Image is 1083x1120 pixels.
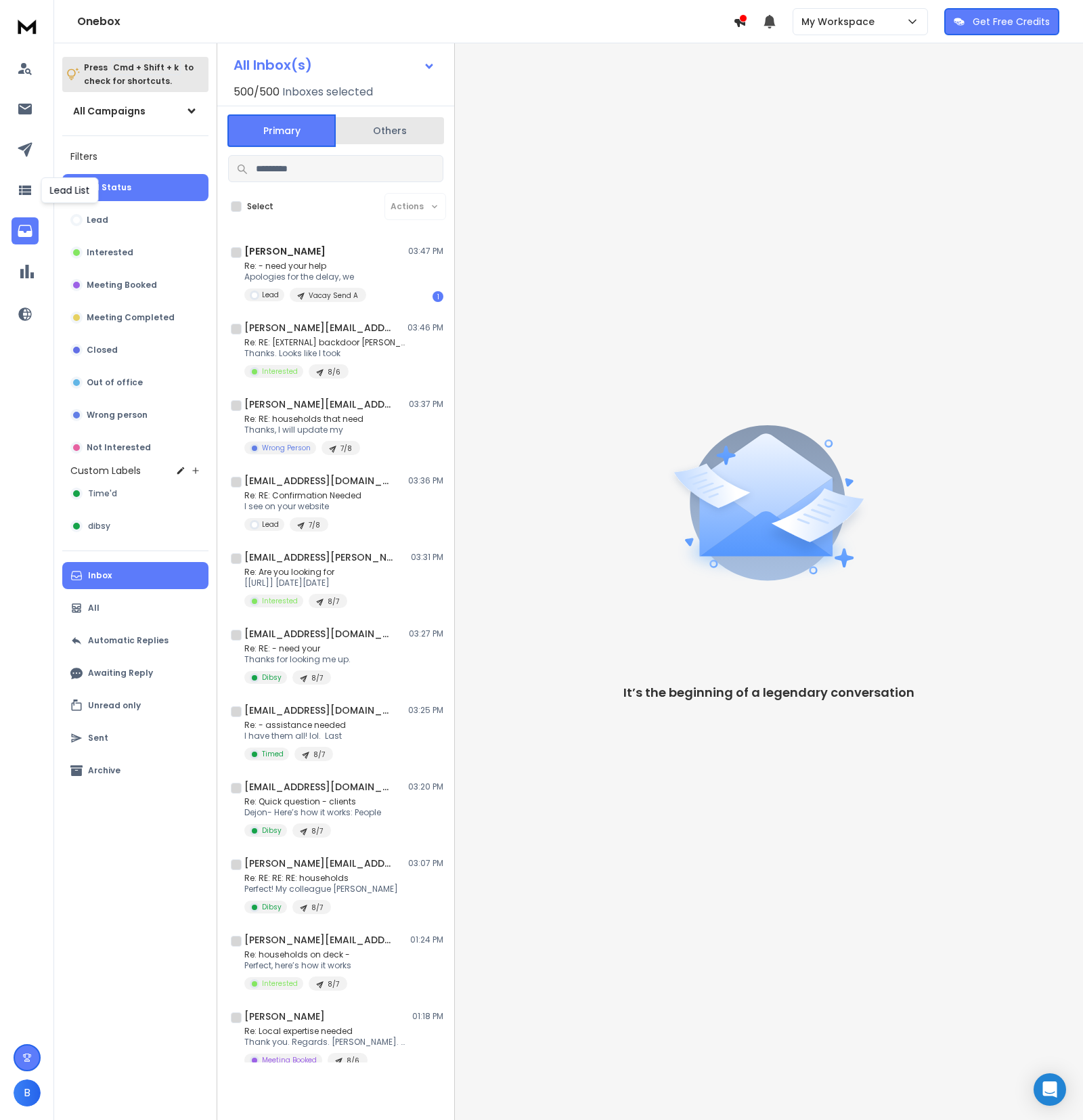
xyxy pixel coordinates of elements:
[244,720,346,731] p: Re: - assistance needed
[262,366,298,376] p: Interested
[262,825,282,836] p: Dibsy
[262,596,298,606] p: Interested
[313,750,325,760] p: 8/7
[244,490,361,501] p: Re: RE: Confirmation Needed
[234,58,312,72] h1: All Inbox(s)
[411,552,443,563] p: 03:31 PM
[62,627,208,654] button: Automatic Replies
[223,51,446,79] button: All Inbox(s)
[347,1056,359,1066] p: 8/6
[41,177,99,203] div: Lead List
[227,114,336,147] button: Primary
[262,902,282,912] p: Dibsy
[62,304,208,331] button: Meeting Completed
[88,182,131,193] p: All Status
[262,1055,317,1065] p: Meeting Booked
[244,337,407,348] p: Re: RE: [EXTERNAL] backdoor [PERSON_NAME]?
[62,402,208,429] button: Wrong person
[408,858,443,869] p: 03:07 PM
[88,635,169,646] p: Automatic Replies
[623,683,914,702] p: It’s the beginning of a legendary conversation
[244,933,393,947] h1: [PERSON_NAME][EMAIL_ADDRESS][DOMAIN_NAME]
[88,603,100,613] p: All
[62,369,208,396] button: Out of office
[409,399,443,410] p: 03:37 PM
[244,960,351,971] p: Perfect, here’s how it works
[244,321,393,335] h1: [PERSON_NAME][EMAIL_ADDRESS][PERSON_NAME][DOMAIN_NAME]
[309,520,320,530] p: 7/8
[244,807,381,818] p: Dejon- Here’s how it works: People
[244,1010,325,1023] h1: [PERSON_NAME]
[87,280,157,290] p: Meeting Booked
[244,501,361,512] p: I see on your website
[262,290,279,300] p: Lead
[262,519,279,530] p: Lead
[62,98,208,125] button: All Campaigns
[244,244,326,258] h1: [PERSON_NAME]
[62,757,208,784] button: Archive
[262,749,284,759] p: Timed
[412,1011,443,1022] p: 01:18 PM
[311,903,323,913] p: 8/7
[328,979,339,989] p: 8/7
[407,322,443,333] p: 03:46 PM
[262,978,298,989] p: Interested
[111,60,181,75] span: Cmd + Shift + k
[262,672,282,683] p: Dibsy
[262,443,311,453] p: Wrong Person
[88,521,110,532] span: dibsy
[244,414,363,425] p: Re: RE: households that need
[244,474,393,488] h1: [EMAIL_ADDRESS][DOMAIN_NAME]
[311,673,323,683] p: 8/7
[244,654,351,665] p: Thanks for looking me up.
[87,247,133,258] p: Interested
[62,147,208,166] h3: Filters
[244,348,407,359] p: Thanks. Looks like I took
[244,780,393,794] h1: [EMAIL_ADDRESS][DOMAIN_NAME]
[234,84,280,100] span: 500 / 500
[340,444,352,454] p: 7/8
[244,731,346,741] p: I have them all! lol. Last
[62,513,208,540] button: dibsy
[244,397,393,411] h1: [PERSON_NAME][EMAIL_ADDRESS][PERSON_NAME][DOMAIN_NAME]
[410,934,443,945] p: 01:24 PM
[87,410,148,421] p: Wrong person
[311,826,323,836] p: 8/7
[87,377,143,388] p: Out of office
[244,261,366,272] p: Re: - need your help
[244,1037,407,1048] p: Thank you. Regards. [PERSON_NAME]. On
[244,884,398,895] p: Perfect! My colleague [PERSON_NAME]
[62,434,208,461] button: Not Interested
[336,116,444,146] button: Others
[73,104,146,118] h1: All Campaigns
[62,595,208,622] button: All
[62,660,208,687] button: Awaiting Reply
[88,488,117,499] span: Time'd
[88,668,153,679] p: Awaiting Reply
[408,246,443,257] p: 03:47 PM
[62,272,208,299] button: Meeting Booked
[14,1079,41,1106] button: B
[244,1026,407,1037] p: Re: Local expertise needed
[244,873,398,884] p: Re: RE: RE: RE: households
[62,692,208,719] button: Unread only
[801,15,880,28] p: My Workspace
[244,567,347,578] p: Re: Are you looking for
[62,337,208,364] button: Closed
[244,857,393,870] h1: [PERSON_NAME][EMAIL_ADDRESS][PERSON_NAME][DOMAIN_NAME]
[244,704,393,717] h1: [EMAIL_ADDRESS][DOMAIN_NAME]
[87,312,175,323] p: Meeting Completed
[328,597,339,607] p: 8/7
[408,705,443,716] p: 03:25 PM
[244,796,381,807] p: Re: Quick question - clients
[1034,1073,1066,1106] div: Open Intercom Messenger
[408,781,443,792] p: 03:20 PM
[244,627,393,641] h1: [EMAIL_ADDRESS][DOMAIN_NAME]
[328,367,340,377] p: 8/6
[88,733,108,744] p: Sent
[84,61,194,88] p: Press to check for shortcuts.
[88,570,112,581] p: Inbox
[244,425,363,435] p: Thanks, I will update my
